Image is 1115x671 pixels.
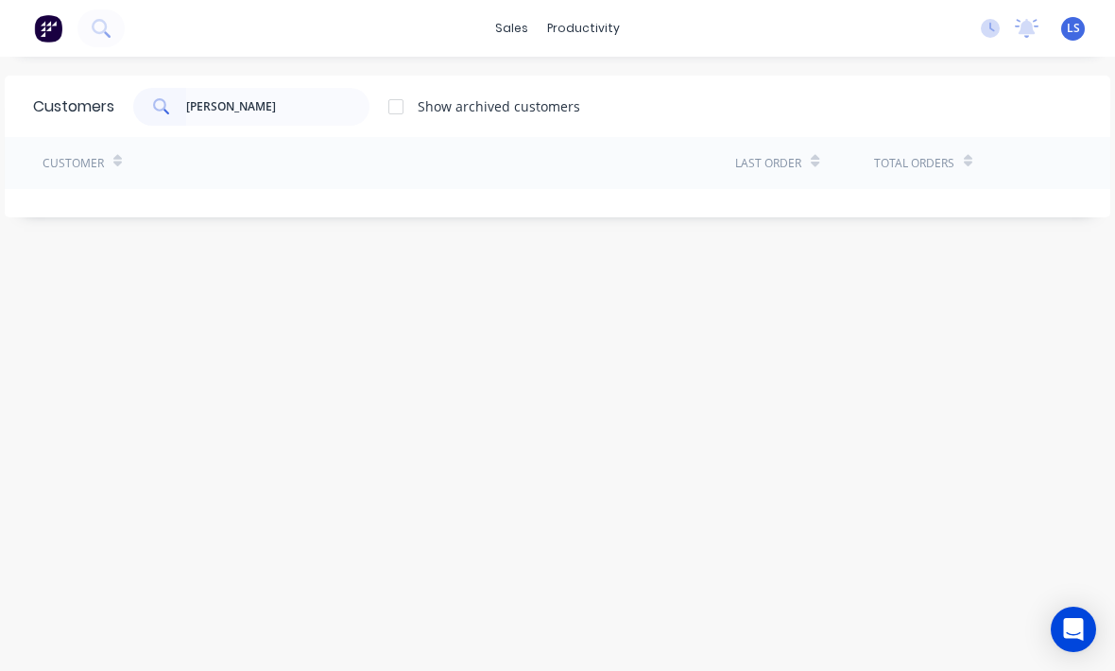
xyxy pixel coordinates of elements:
div: sales [486,14,538,43]
img: Factory [34,14,62,43]
div: Open Intercom Messenger [1051,607,1096,652]
div: Total Orders [874,155,954,172]
div: Customer [43,155,104,172]
span: LS [1067,20,1080,37]
div: productivity [538,14,629,43]
div: Show archived customers [418,96,580,116]
input: Search customers... [186,88,370,126]
div: Customers [33,95,114,118]
div: Last Order [735,155,801,172]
